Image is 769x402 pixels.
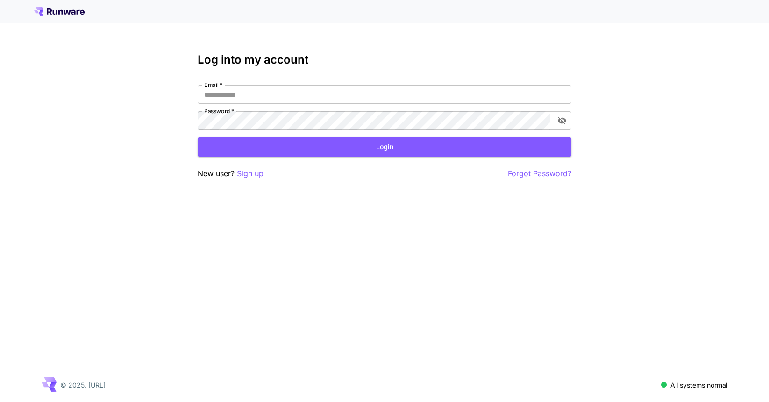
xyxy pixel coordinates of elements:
[198,168,263,179] p: New user?
[237,168,263,179] button: Sign up
[204,107,234,115] label: Password
[508,168,571,179] button: Forgot Password?
[198,53,571,66] h3: Log into my account
[198,137,571,157] button: Login
[60,380,106,390] p: © 2025, [URL]
[670,380,727,390] p: All systems normal
[204,81,222,89] label: Email
[554,112,570,129] button: toggle password visibility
